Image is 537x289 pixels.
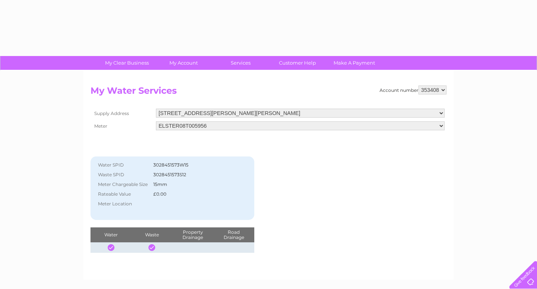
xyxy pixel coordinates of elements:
th: Meter Location [94,199,151,209]
th: Property Drainage [172,227,213,242]
th: Meter [90,119,154,132]
th: Road Drainage [213,227,254,242]
td: 3028451573W15 [151,160,237,170]
th: Waste [131,227,172,242]
th: Rateable Value [94,189,151,199]
a: Services [210,56,271,70]
div: Account number [380,86,447,94]
a: My Account [153,56,215,70]
th: Supply Address [90,107,154,119]
a: Make A Payment [323,56,385,70]
th: Meter Chargeable Size [94,180,151,189]
td: 3028451573S12 [151,170,237,180]
a: Customer Help [267,56,328,70]
th: Waste SPID [94,170,151,180]
th: Water SPID [94,160,151,170]
h2: My Water Services [90,86,447,100]
a: My Clear Business [96,56,158,70]
td: £0.00 [151,189,237,199]
td: 15mm [151,180,237,189]
th: Water [90,227,131,242]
